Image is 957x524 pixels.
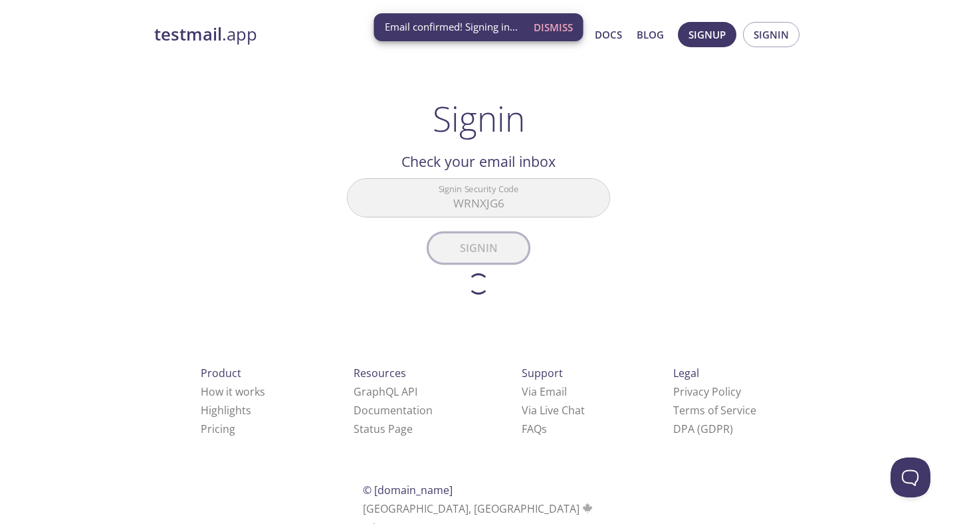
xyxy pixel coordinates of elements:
a: Docs [595,26,622,43]
span: s [542,422,547,436]
h1: Signin [433,98,525,138]
iframe: Help Scout Beacon - Open [891,458,930,497]
span: Dismiss [534,19,573,36]
a: Via Email [522,384,567,399]
span: Support [522,366,563,380]
a: Highlights [201,403,251,418]
span: Signin [754,26,789,43]
span: Email confirmed! Signing in... [385,20,518,34]
a: Via Live Chat [522,403,585,418]
a: How it works [201,384,265,399]
a: Terms of Service [673,403,756,418]
span: Resources [354,366,406,380]
a: Documentation [354,403,433,418]
a: FAQ [522,422,547,436]
span: Legal [673,366,699,380]
h2: Check your email inbox [347,150,610,173]
strong: testmail [154,23,222,46]
a: DPA (GDPR) [673,422,733,436]
button: Dismiss [528,15,578,40]
span: © [DOMAIN_NAME] [363,483,453,497]
a: Status Page [354,422,413,436]
a: testmail.app [154,23,467,46]
button: Signup [678,22,736,47]
span: [GEOGRAPHIC_DATA], [GEOGRAPHIC_DATA] [363,501,595,516]
a: Pricing [201,422,235,436]
a: GraphQL API [354,384,417,399]
button: Signin [743,22,799,47]
a: Privacy Policy [673,384,741,399]
span: Product [201,366,241,380]
a: Blog [637,26,664,43]
span: Signup [689,26,726,43]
